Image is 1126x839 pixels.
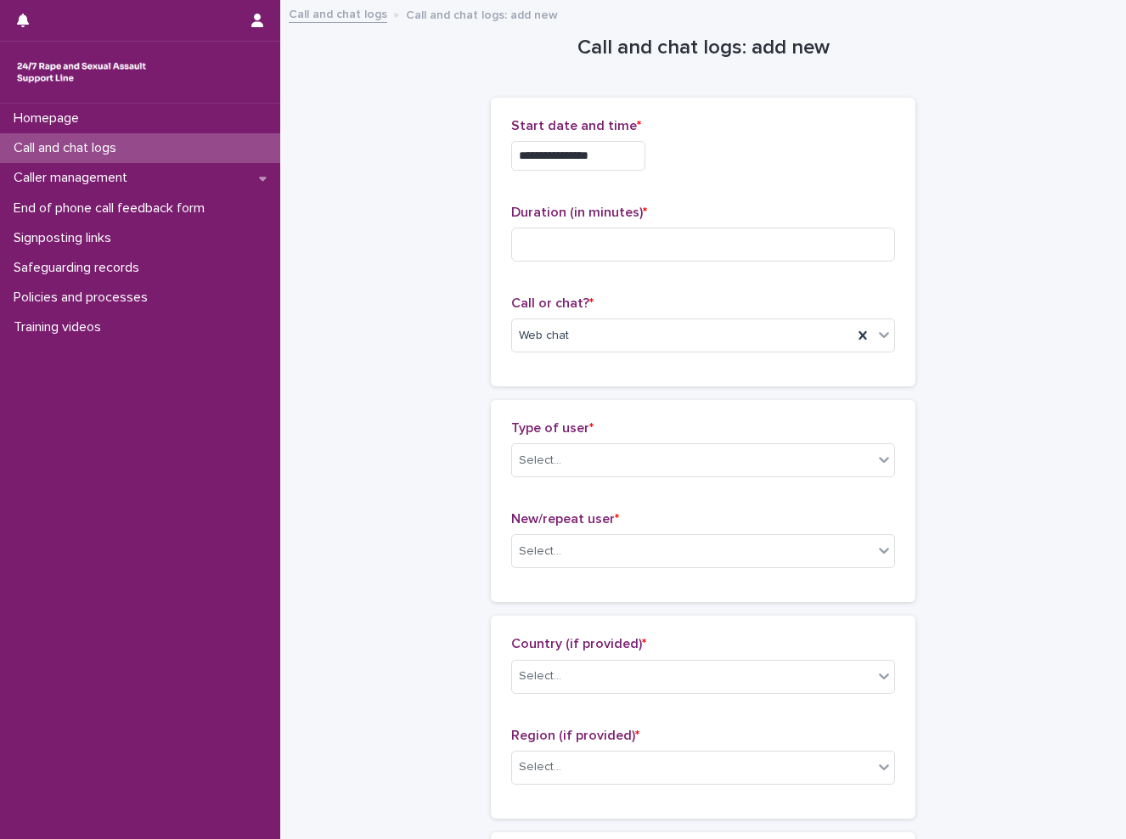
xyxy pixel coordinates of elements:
[519,758,561,776] div: Select...
[511,512,619,526] span: New/repeat user
[7,140,130,156] p: Call and chat logs
[14,55,149,89] img: rhQMoQhaT3yELyF149Cw
[511,637,646,650] span: Country (if provided)
[511,729,639,742] span: Region (if provided)
[491,36,915,60] h1: Call and chat logs: add new
[511,296,594,310] span: Call or chat?
[289,3,387,23] a: Call and chat logs
[519,327,569,345] span: Web chat
[519,667,561,685] div: Select...
[7,230,125,246] p: Signposting links
[7,200,218,217] p: End of phone call feedback form
[511,119,641,132] span: Start date and time
[519,452,561,470] div: Select...
[511,206,647,219] span: Duration (in minutes)
[519,543,561,560] div: Select...
[406,4,558,23] p: Call and chat logs: add new
[7,290,161,306] p: Policies and processes
[7,319,115,335] p: Training videos
[511,421,594,435] span: Type of user
[7,260,153,276] p: Safeguarding records
[7,170,141,186] p: Caller management
[7,110,93,127] p: Homepage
